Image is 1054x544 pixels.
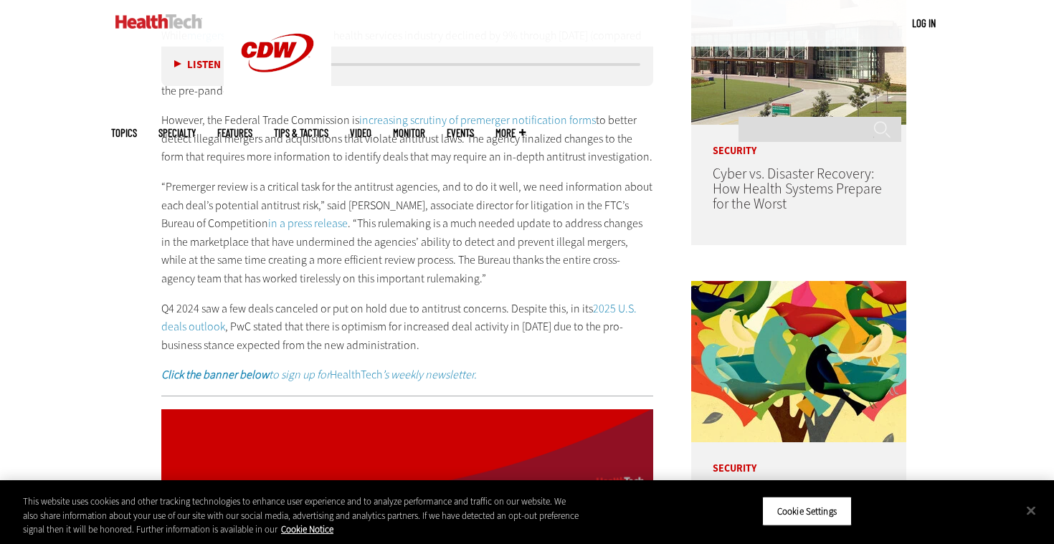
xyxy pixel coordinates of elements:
strong: Click the banner below [161,367,269,382]
a: Log in [912,16,936,29]
em: to sign up for [161,367,330,382]
img: abstract illustration of a tree [691,281,906,442]
a: More information about your privacy [281,523,333,535]
a: MonITor [393,128,425,138]
p: Q4 2024 saw a few deals canceled or put on hold due to antitrust concerns. Despite this, in its ,... [161,300,653,355]
p: Security [691,442,906,474]
em: ’s weekly newsletter. [382,367,477,382]
a: CDW [224,95,331,110]
img: ht_newsletter_animated_q424_signup_desktop [161,409,653,494]
img: Home [115,14,202,29]
div: User menu [912,16,936,31]
a: Click the banner belowto sign up forHealthTech’s weekly newsletter. [161,367,477,382]
a: Video [350,128,371,138]
span: More [495,128,526,138]
p: Security [691,125,906,156]
span: Topics [111,128,137,138]
button: Cookie Settings [762,496,852,526]
a: Events [447,128,474,138]
a: Features [217,128,252,138]
span: Specialty [158,128,196,138]
a: Cyber vs. Disaster Recovery: How Health Systems Prepare for the Worst [713,164,882,214]
button: Close [1015,495,1047,526]
p: “Premerger review is a critical task for the antitrust agencies, and to do it well, we need infor... [161,178,653,288]
div: This website uses cookies and other tracking technologies to enhance user experience and to analy... [23,495,580,537]
a: in a press release [268,216,348,231]
a: Tips & Tactics [274,128,328,138]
